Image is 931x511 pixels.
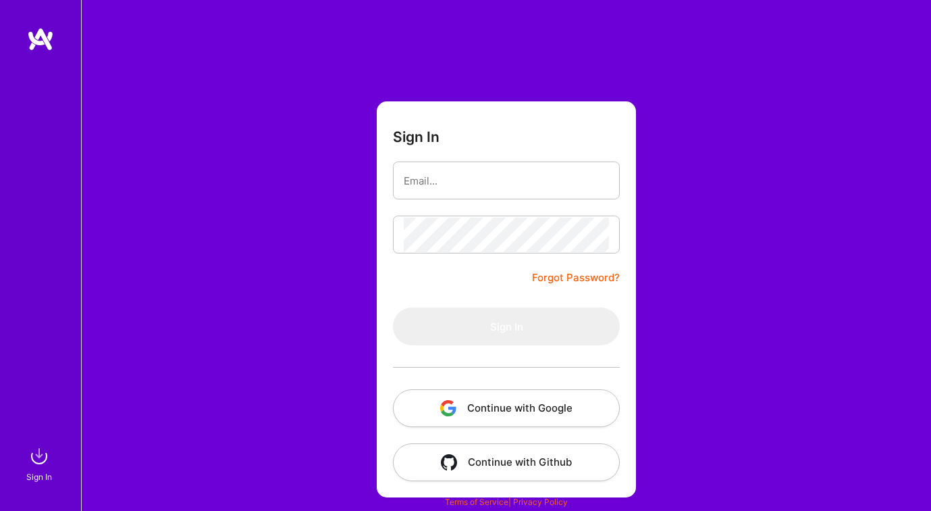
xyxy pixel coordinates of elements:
[81,470,931,504] div: © 2025 ATeams Inc., All rights reserved.
[532,270,620,286] a: Forgot Password?
[393,128,440,145] h3: Sign In
[441,454,457,470] img: icon
[404,164,609,198] input: Email...
[393,308,620,345] button: Sign In
[26,470,52,484] div: Sign In
[26,443,53,470] img: sign in
[445,497,568,507] span: |
[393,389,620,427] button: Continue with Google
[393,443,620,481] button: Continue with Github
[445,497,508,507] a: Terms of Service
[440,400,456,416] img: icon
[28,443,53,484] a: sign inSign In
[513,497,568,507] a: Privacy Policy
[27,27,54,51] img: logo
